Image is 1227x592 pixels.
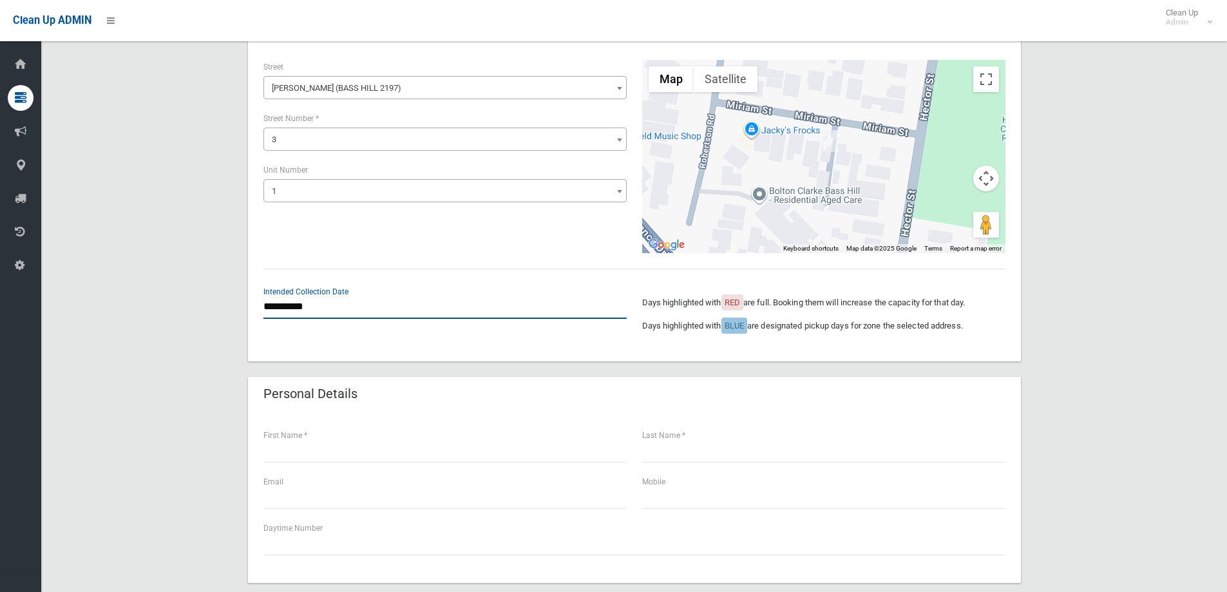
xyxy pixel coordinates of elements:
[725,321,744,330] span: BLUE
[13,14,91,26] span: Clean Up ADMIN
[248,381,373,406] header: Personal Details
[924,245,942,252] a: Terms (opens in new tab)
[950,245,1002,252] a: Report a map error
[645,236,688,253] img: Google
[267,79,623,97] span: Miriam Street (BASS HILL 2197)
[823,130,839,152] div: 1/3 Miriam Street, BASS HILL NSW 2197
[1159,8,1211,27] span: Clean Up
[973,212,999,238] button: Drag Pegman onto the map to open Street View
[267,131,623,149] span: 3
[263,179,627,202] span: 1
[272,186,276,196] span: 1
[263,76,627,99] span: Miriam Street (BASS HILL 2197)
[642,295,1005,310] p: Days highlighted with are full. Booking them will increase the capacity for that day.
[272,135,276,144] span: 3
[649,66,694,92] button: Show street map
[725,298,740,307] span: RED
[973,66,999,92] button: Toggle fullscreen view
[645,236,688,253] a: Open this area in Google Maps (opens a new window)
[263,128,627,151] span: 3
[642,318,1005,334] p: Days highlighted with are designated pickup days for zone the selected address.
[267,182,623,200] span: 1
[694,66,757,92] button: Show satellite imagery
[1166,17,1198,27] small: Admin
[846,245,917,252] span: Map data ©2025 Google
[783,244,839,253] button: Keyboard shortcuts
[973,166,999,191] button: Map camera controls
